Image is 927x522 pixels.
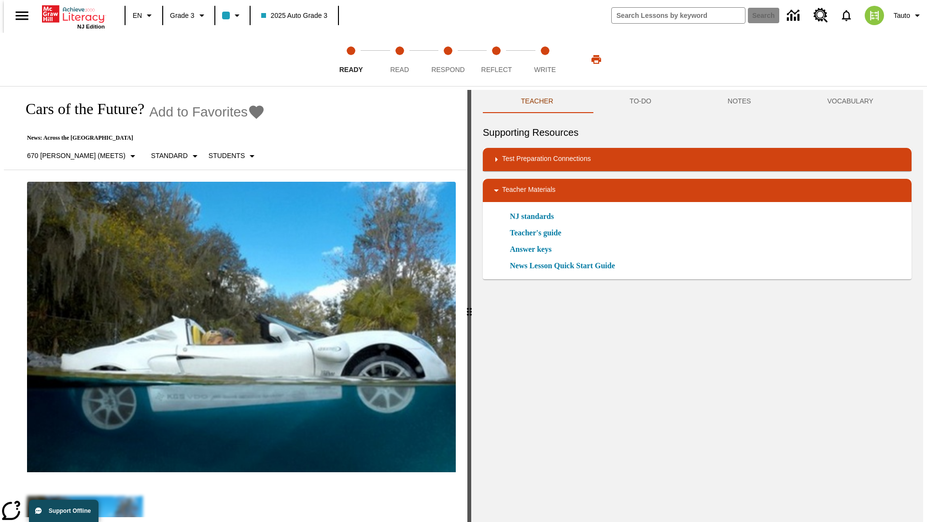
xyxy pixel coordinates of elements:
[834,3,859,28] a: Notifications
[890,7,927,24] button: Profile/Settings
[468,33,524,86] button: Reflect step 4 of 5
[339,66,363,73] span: Ready
[483,148,912,171] div: Test Preparation Connections
[420,33,476,86] button: Respond step 3 of 5
[170,11,195,21] span: Grade 3
[481,66,512,73] span: Reflect
[471,90,923,522] div: activity
[517,33,573,86] button: Write step 5 of 5
[689,90,789,113] button: NOTES
[218,7,247,24] button: Class color is light blue. Change class color
[261,11,328,21] span: 2025 Auto Grade 3
[467,90,471,522] div: Press Enter or Spacebar and then press right and left arrow keys to move the slider
[510,227,562,239] a: Teacher's guide, Will open in new browser window or tab
[789,90,912,113] button: VOCABULARY
[166,7,211,24] button: Grade: Grade 3, Select a grade
[781,2,808,29] a: Data Center
[581,51,612,68] button: Print
[510,260,615,272] a: News Lesson Quick Start Guide, Will open in new browser window or tab
[502,154,591,165] p: Test Preparation Connections
[483,125,912,140] h6: Supporting Resources
[77,24,105,29] span: NJ Edition
[808,2,834,29] a: Resource Center, Will open in new tab
[147,147,205,165] button: Scaffolds, Standard
[149,103,265,120] button: Add to Favorites - Cars of the Future?
[483,90,591,113] button: Teacher
[859,3,890,28] button: Select a new avatar
[483,90,912,113] div: Instructional Panel Tabs
[15,134,265,142] p: News: Across the [GEOGRAPHIC_DATA]
[483,179,912,202] div: Teacher Materials
[29,500,98,522] button: Support Offline
[534,66,556,73] span: Write
[15,100,144,118] h1: Cars of the Future?
[42,3,105,29] div: Home
[205,147,262,165] button: Select Student
[502,185,556,196] p: Teacher Materials
[865,6,884,25] img: avatar image
[27,182,456,472] img: High-tech automobile treading water.
[510,244,551,255] a: Answer keys, Will open in new browser window or tab
[510,211,560,222] a: NJ standards
[390,66,409,73] span: Read
[133,11,142,21] span: EN
[894,11,910,21] span: Tauto
[27,151,126,161] p: 670 [PERSON_NAME] (Meets)
[612,8,745,23] input: search field
[431,66,464,73] span: Respond
[23,147,142,165] button: Select Lexile, 670 Lexile (Meets)
[209,151,245,161] p: Students
[323,33,379,86] button: Ready step 1 of 5
[149,104,248,120] span: Add to Favorites
[8,1,36,30] button: Open side menu
[591,90,689,113] button: TO-DO
[151,151,188,161] p: Standard
[4,90,467,517] div: reading
[128,7,159,24] button: Language: EN, Select a language
[49,507,91,514] span: Support Offline
[371,33,427,86] button: Read step 2 of 5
